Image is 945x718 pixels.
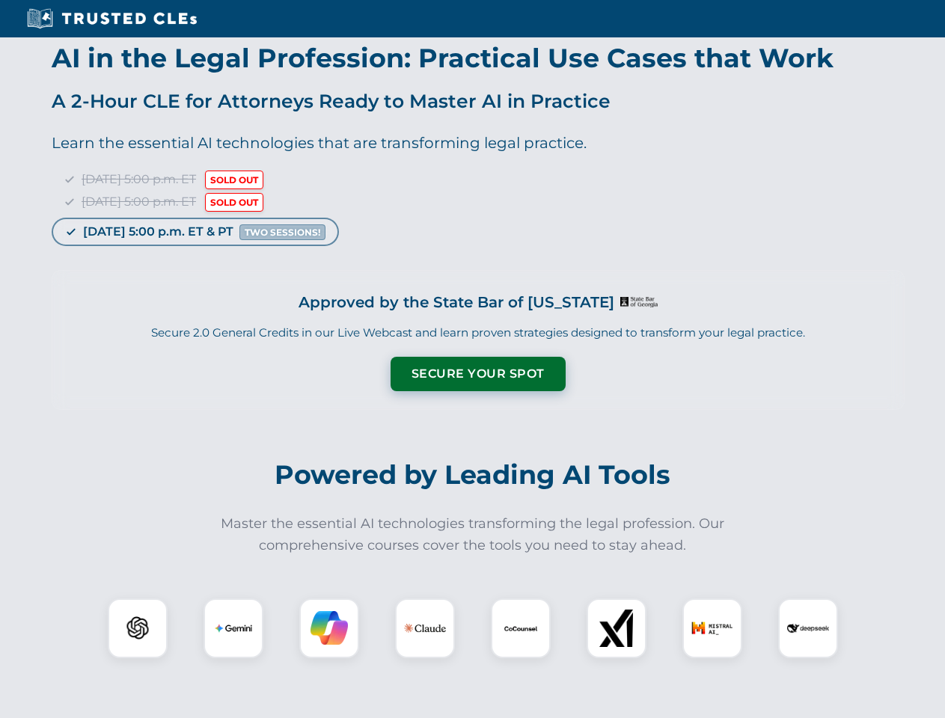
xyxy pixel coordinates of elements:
[682,598,742,658] div: Mistral AI
[108,598,168,658] div: ChatGPT
[205,171,263,189] span: SOLD OUT
[691,607,733,649] img: Mistral AI Logo
[116,607,159,650] img: ChatGPT Logo
[52,86,905,116] p: A 2-Hour CLE for Attorneys Ready to Master AI in Practice
[211,513,735,556] p: Master the essential AI technologies transforming the legal profession. Our comprehensive courses...
[778,598,838,658] div: DeepSeek
[204,598,263,658] div: Gemini
[205,193,263,212] span: SOLD OUT
[22,7,201,30] img: Trusted CLEs
[787,607,829,649] img: DeepSeek Logo
[215,610,252,647] img: Gemini Logo
[491,598,551,658] div: CoCounsel
[299,598,359,658] div: Copilot
[620,297,658,307] img: Logo
[587,598,646,658] div: xAI
[395,598,455,658] div: Claude
[52,131,905,155] p: Learn the essential AI technologies that are transforming legal practice.
[70,325,886,342] p: Secure 2.0 General Credits in our Live Webcast and learn proven strategies designed to transform ...
[391,357,566,391] button: Secure Your Spot
[58,449,887,501] h2: Powered by Leading AI Tools
[299,289,614,316] h3: Approved by the State Bar of [US_STATE]
[82,172,196,186] span: [DATE] 5:00 p.m. ET
[82,194,196,209] span: [DATE] 5:00 p.m. ET
[502,610,539,647] img: CoCounsel Logo
[52,45,905,71] h1: AI in the Legal Profession: Practical Use Cases that Work
[404,607,446,649] img: Claude Logo
[598,610,635,647] img: xAI Logo
[311,610,348,647] img: Copilot Logo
